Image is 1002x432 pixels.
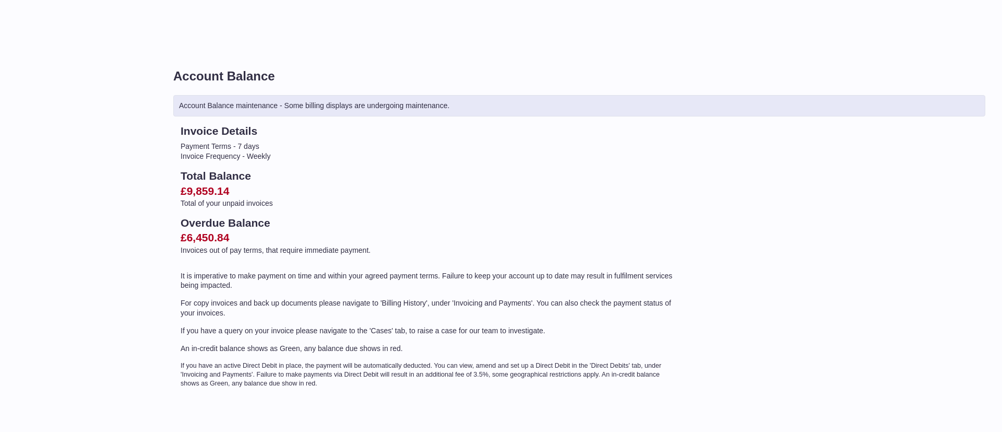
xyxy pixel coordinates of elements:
[181,199,677,208] p: Total of your unpaid invoices
[173,68,985,85] h1: Account Balance
[181,246,677,255] p: Invoices out of pay terms, that require immediate payment.
[181,230,677,245] h2: £6,450.84
[181,142,677,151] li: Payment Terms - 7 days
[181,184,677,199] h2: £9,859.14
[181,298,677,318] p: For copy invoices and back up documents please navigate to 'Billing History', under 'Invoicing an...
[181,344,677,354] p: An in-credit balance shows as Green, any balance due shows in red.
[181,216,677,230] h2: Overdue Balance
[181,124,677,138] h2: Invoice Details
[181,361,677,388] p: If you have an active Direct Debit in place, the payment will be automatically deducted. You can ...
[173,95,985,116] div: Account Balance maintenance - Some billing displays are undergoing maintenance.
[181,169,677,183] h2: Total Balance
[181,326,677,336] p: If you have a query on your invoice please navigate to the 'Cases' tab, to raise a case for our t...
[181,151,677,161] li: Invoice Frequency - Weekly
[181,271,677,291] p: It is imperative to make payment on time and within your agreed payment terms. Failure to keep yo...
